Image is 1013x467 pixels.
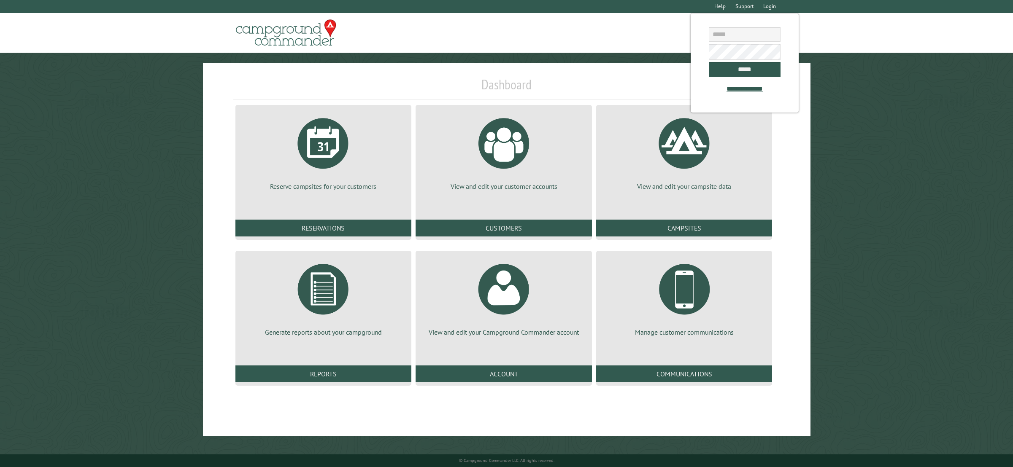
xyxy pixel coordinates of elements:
[246,327,402,337] p: Generate reports about your campground
[426,112,582,191] a: View and edit your customer accounts
[416,365,592,382] a: Account
[246,112,402,191] a: Reserve campsites for your customers
[416,220,592,236] a: Customers
[606,327,762,337] p: Manage customer communications
[426,182,582,191] p: View and edit your customer accounts
[606,258,762,337] a: Manage customer communications
[235,365,412,382] a: Reports
[235,220,412,236] a: Reservations
[596,220,773,236] a: Campsites
[426,327,582,337] p: View and edit your Campground Commander account
[246,258,402,337] a: Generate reports about your campground
[596,365,773,382] a: Communications
[459,458,554,463] small: © Campground Commander LLC. All rights reserved.
[233,16,339,49] img: Campground Commander
[606,112,762,191] a: View and edit your campsite data
[246,182,402,191] p: Reserve campsites for your customers
[233,76,780,99] h1: Dashboard
[426,258,582,337] a: View and edit your Campground Commander account
[606,182,762,191] p: View and edit your campsite data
